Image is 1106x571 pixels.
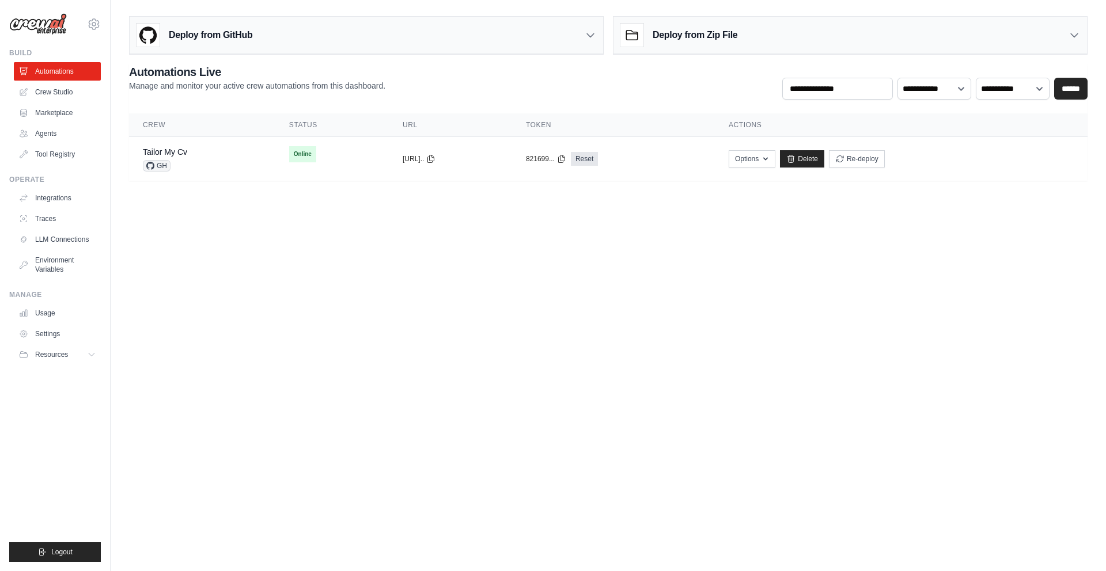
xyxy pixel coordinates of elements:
span: Online [289,146,316,162]
a: Environment Variables [14,251,101,279]
button: Options [729,150,775,168]
a: Reset [571,152,598,166]
a: Marketplace [14,104,101,122]
button: Re-deploy [829,150,885,168]
p: Manage and monitor your active crew automations from this dashboard. [129,80,385,92]
img: GitHub Logo [137,24,160,47]
img: Logo [9,13,67,35]
a: Integrations [14,189,101,207]
h3: Deploy from GitHub [169,28,252,42]
span: GH [143,160,171,172]
a: Automations [14,62,101,81]
button: 821699... [526,154,566,163]
th: Status [275,113,389,137]
th: Token [512,113,715,137]
a: Tailor My Cv [143,147,187,157]
span: Logout [51,547,73,557]
h3: Deploy from Zip File [653,28,737,42]
span: Resources [35,350,68,359]
div: Operate [9,175,101,184]
th: URL [389,113,512,137]
a: Crew Studio [14,83,101,101]
a: Settings [14,325,101,343]
a: Delete [780,150,824,168]
a: Usage [14,304,101,322]
div: Manage [9,290,101,299]
a: Tool Registry [14,145,101,163]
button: Logout [9,542,101,562]
div: Build [9,48,101,58]
th: Crew [129,113,275,137]
h2: Automations Live [129,64,385,80]
a: LLM Connections [14,230,101,249]
a: Agents [14,124,101,143]
th: Actions [715,113,1088,137]
button: Resources [14,345,101,364]
a: Traces [14,210,101,228]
